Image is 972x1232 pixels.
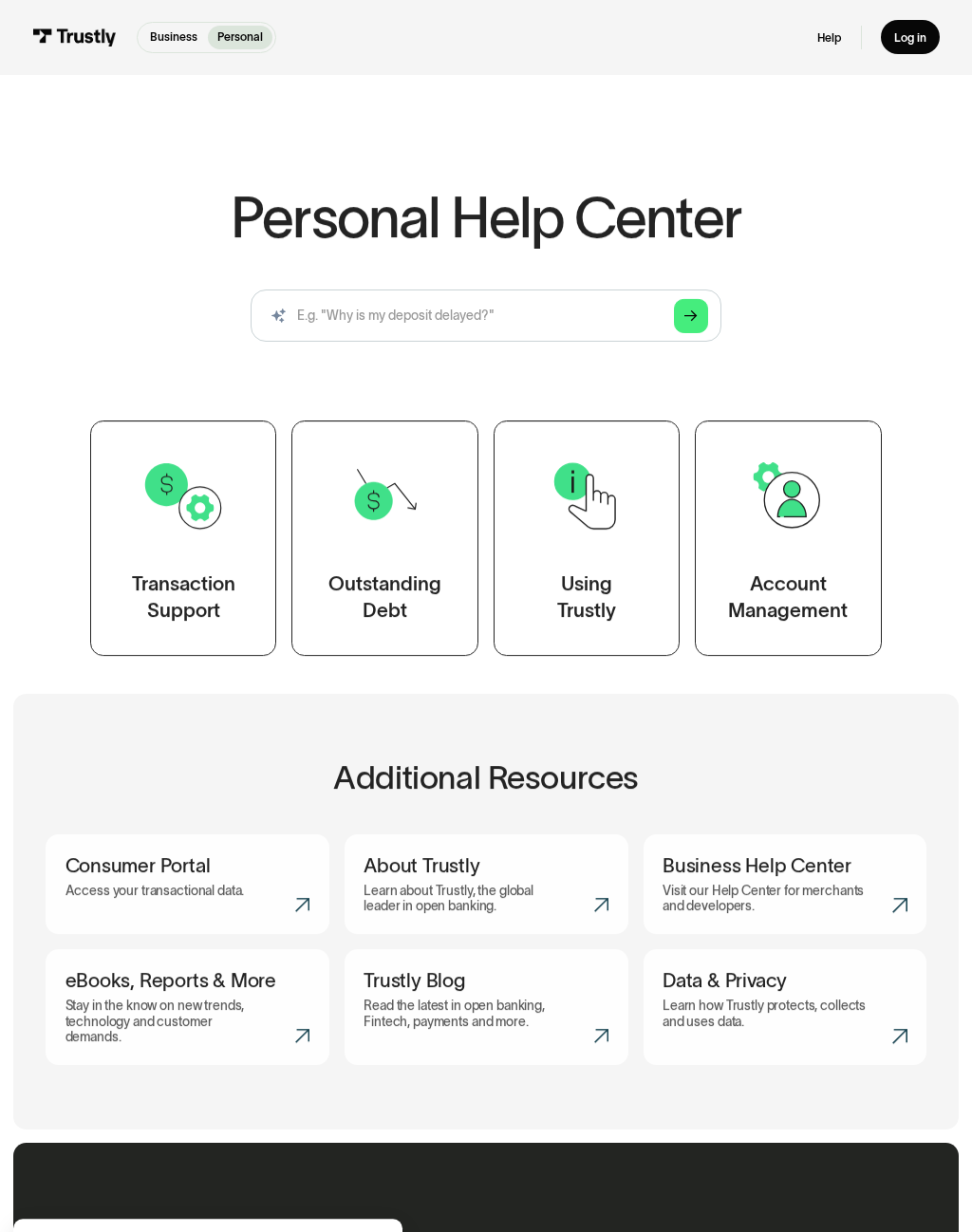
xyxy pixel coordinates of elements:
[65,969,309,993] h3: eBooks, Reports & More
[328,571,441,624] div: Outstanding Debt
[364,854,608,878] h3: About Trustly
[345,835,628,935] a: About TrustlyLearn about Trustly, the global leader in open banking.
[663,884,868,915] p: Visit our Help Center for merchants and developers.
[217,28,263,46] p: Personal
[364,884,569,915] p: Learn about Trustly, the global leader in open banking.
[150,28,197,46] p: Business
[208,26,273,49] a: Personal
[65,884,244,899] p: Access your transactional data.
[364,999,569,1031] p: Read the latest in open banking, Fintech, payments and more.
[65,999,270,1046] p: Stay in the know on new trends, technology and customer demands.
[881,20,939,54] a: Log in
[729,571,849,624] div: Account Management
[292,420,478,656] a: OutstandingDebt
[894,30,926,46] div: Log in
[494,420,680,656] a: UsingTrustly
[46,760,926,796] h2: Additional Resources
[663,854,907,878] h3: Business Help Center
[364,969,608,993] h3: Trustly Blog
[132,571,235,624] div: Transaction Support
[46,950,329,1066] a: eBooks, Reports & MoreStay in the know on new trends, technology and customer demands.
[695,420,881,656] a: AccountManagement
[817,30,841,46] a: Help
[46,835,329,935] a: Consumer PortalAccess your transactional data.
[65,854,309,878] h3: Consumer Portal
[251,289,721,342] form: Search
[663,999,868,1031] p: Learn how Trustly protects, collects and uses data.
[32,28,117,47] img: Trustly Logo
[251,289,721,342] input: search
[90,420,276,656] a: TransactionSupport
[663,969,907,993] h3: Data & Privacy
[643,835,926,935] a: Business Help CenterVisit our Help Center for merchants and developers.
[231,189,741,246] h1: Personal Help Center
[557,571,616,624] div: Using Trustly
[643,950,926,1066] a: Data & PrivacyLearn how Trustly protects, collects and uses data.
[345,950,628,1066] a: Trustly BlogRead the latest in open banking, Fintech, payments and more.
[38,1205,114,1225] ul: Language list
[19,1205,114,1225] aside: Language selected: English (United States)
[140,26,208,49] a: Business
